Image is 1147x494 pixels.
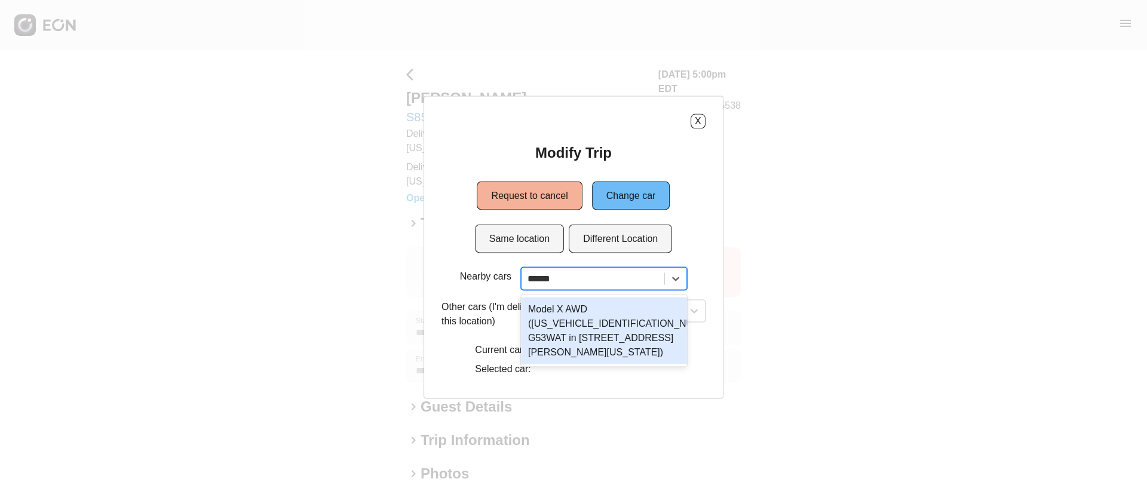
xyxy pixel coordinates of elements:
[691,113,706,128] button: X
[477,181,582,210] button: Request to cancel
[475,361,671,376] p: Selected car:
[441,299,567,328] p: Other cars (I'm delivering to this location)
[475,224,564,253] button: Same location
[460,269,511,283] p: Nearby cars
[475,342,671,357] p: Current car: Model X AWD (S85USZ in 11101)
[592,181,670,210] button: Change car
[521,297,687,364] div: Model X AWD ([US_VEHICLE_IDENTIFICATION_NUMBER] G53WAT in [STREET_ADDRESS][PERSON_NAME][US_STATE])
[569,224,672,253] button: Different Location
[535,143,612,162] h2: Modify Trip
